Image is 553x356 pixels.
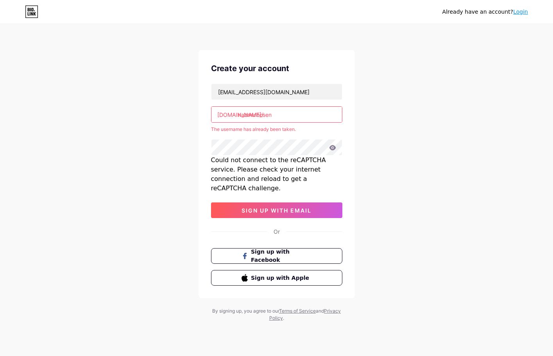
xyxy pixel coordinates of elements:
div: Could not connect to the reCAPTCHA service. Please check your internet connection and reload to g... [211,156,342,193]
div: Already have an account? [442,8,528,16]
button: sign up with email [211,202,342,218]
div: Or [274,227,280,236]
button: Sign up with Facebook [211,248,342,264]
span: Sign up with Apple [251,274,311,282]
a: Terms of Service [279,308,316,314]
input: Email [211,84,342,100]
span: sign up with email [242,207,311,214]
div: By signing up, you agree to our and . [210,308,343,322]
input: username [211,107,342,122]
div: Create your account [211,63,342,74]
span: Sign up with Facebook [251,248,311,264]
a: Login [513,9,528,15]
div: The username has already been taken. [211,126,342,133]
div: [DOMAIN_NAME]/ [217,111,263,119]
button: Sign up with Apple [211,270,342,286]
